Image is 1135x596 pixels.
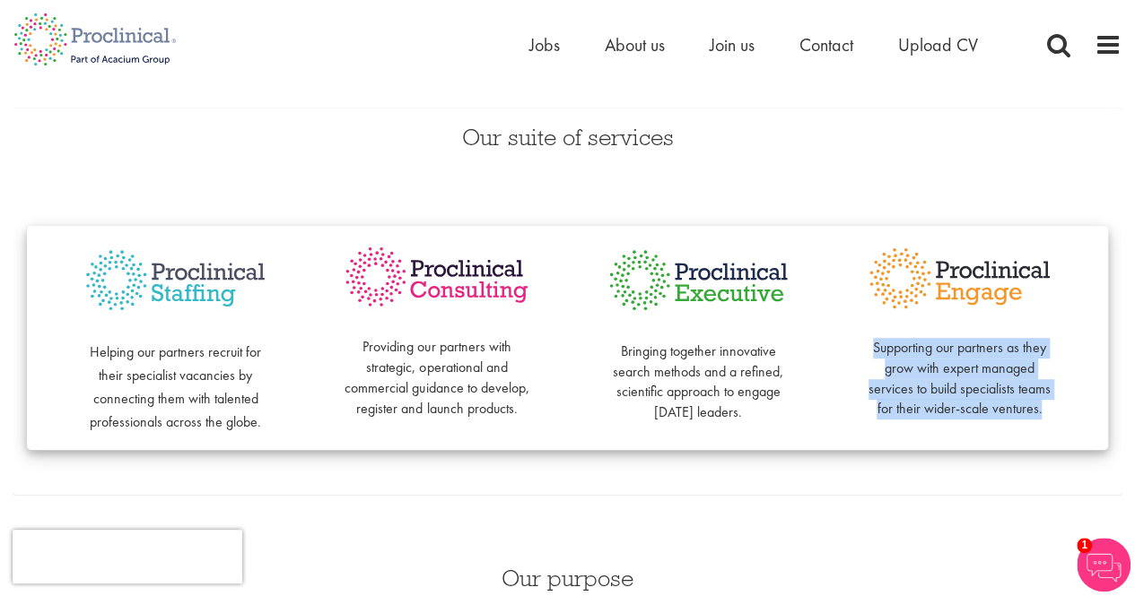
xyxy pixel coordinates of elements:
[865,317,1054,419] p: Supporting our partners as they grow with expert managed services to build specialists teams for ...
[342,316,531,419] p: Providing our partners with strategic, operational and commercial guidance to develop, register a...
[898,33,978,56] a: Upload CV
[13,125,1122,149] h3: Our suite of services
[604,321,793,423] p: Bringing together innovative search methods and a refined, scientific approach to engage [DATE] l...
[13,530,242,583] iframe: reCAPTCHA
[203,566,932,590] h3: Our purpose
[529,33,560,56] a: Jobs
[865,244,1054,313] img: Proclinical Engage
[605,33,665,56] a: About us
[710,33,755,56] a: Join us
[342,244,531,310] img: Proclinical Consulting
[604,244,793,316] img: Proclinical Executive
[90,342,261,431] span: Helping our partners recruit for their specialist vacancies by connecting them with talented prof...
[1077,538,1131,592] img: Chatbot
[81,244,270,317] img: Proclinical Staffing
[799,33,853,56] a: Contact
[1077,538,1092,553] span: 1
